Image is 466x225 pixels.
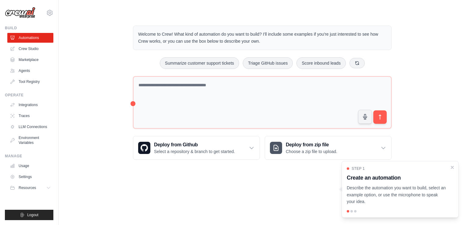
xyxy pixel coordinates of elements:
span: Logout [27,212,38,217]
h3: Create an automation [347,173,446,182]
p: Describe the automation you want to build, select an example option, or use the microphone to spe... [347,184,446,205]
p: Choose a zip file to upload. [286,148,337,155]
button: Triage GitHub issues [243,57,293,69]
a: Usage [7,161,53,171]
a: Automations [7,33,53,43]
h3: Deploy from Github [154,141,235,148]
button: Logout [5,210,53,220]
a: Tool Registry [7,77,53,87]
img: Logo [5,7,35,19]
button: Score inbound leads [296,57,346,69]
p: Select a repository & branch to get started. [154,148,235,155]
div: Operate [5,93,53,98]
h3: Deploy from zip file [286,141,337,148]
a: LLM Connections [7,122,53,132]
a: Marketplace [7,55,53,65]
a: Integrations [7,100,53,110]
a: Crew Studio [7,44,53,54]
button: Close walkthrough [450,165,455,170]
button: Resources [7,183,53,193]
div: Build [5,26,53,30]
span: Step 1 [352,166,365,171]
a: Agents [7,66,53,76]
div: Manage [5,154,53,159]
p: Welcome to Crew! What kind of automation do you want to build? I'll include some examples if you'... [138,31,386,45]
a: Environment Variables [7,133,53,148]
span: Resources [19,185,36,190]
a: Settings [7,172,53,182]
a: Traces [7,111,53,121]
button: Summarize customer support tickets [160,57,239,69]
